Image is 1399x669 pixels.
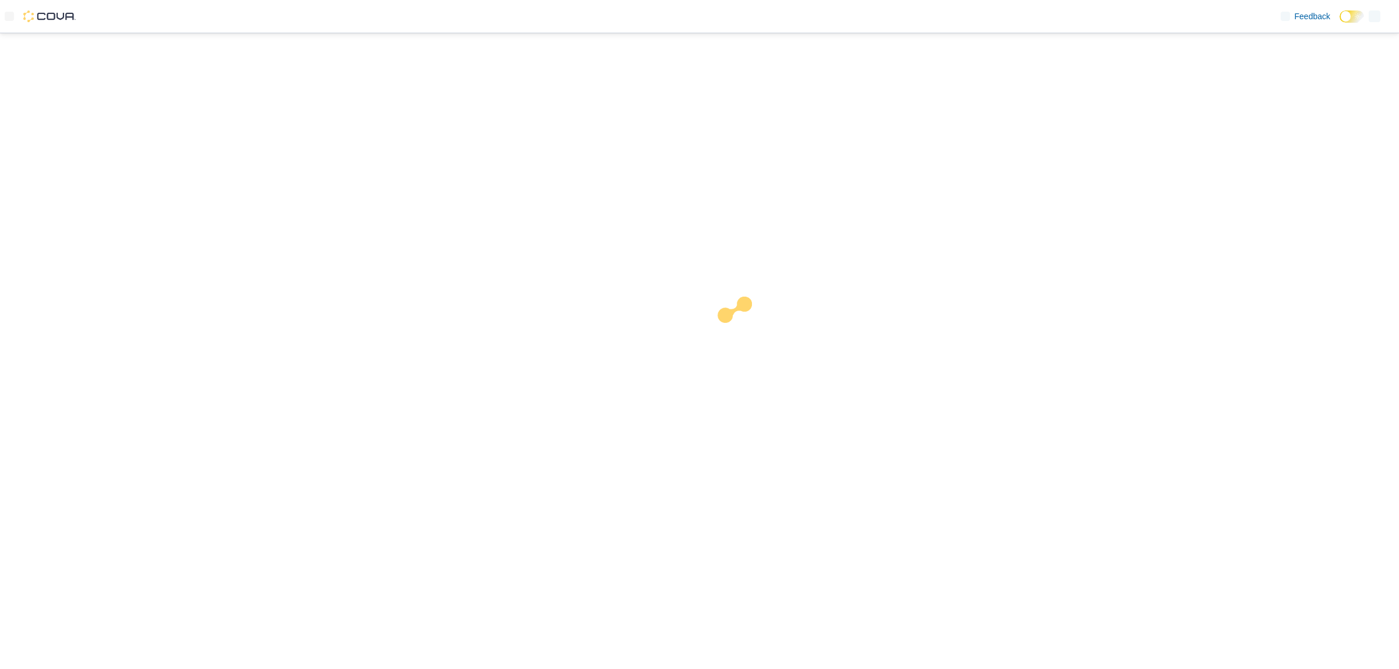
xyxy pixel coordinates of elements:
a: Feedback [1276,5,1335,28]
img: Cova [23,10,76,22]
img: cova-loader [699,288,787,375]
input: Dark Mode [1340,10,1364,23]
span: Feedback [1295,10,1330,22]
